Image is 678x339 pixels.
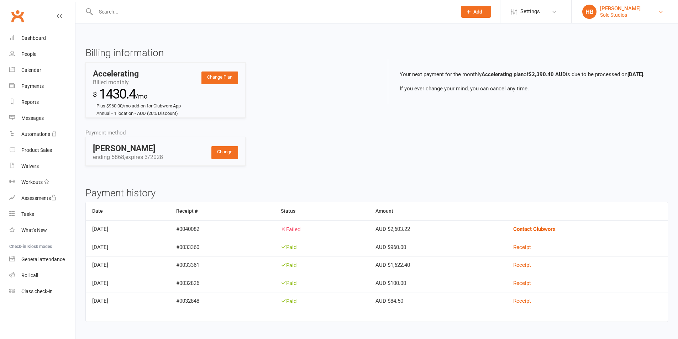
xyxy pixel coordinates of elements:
div: Billed monthly [93,70,149,87]
div: Tasks [21,211,34,217]
div: People [21,51,36,57]
div: Payment method [85,128,372,137]
div: What's New [21,227,47,233]
span: expires 3/2028 [125,154,163,160]
div: Sole Studios [600,12,641,18]
td: #0032848 [170,292,274,310]
sup: $ [93,90,96,99]
div: Payments [21,83,44,89]
div: Reports [21,99,39,105]
div: Automations [21,131,50,137]
div: [PERSON_NAME] [93,144,227,153]
a: Class kiosk mode [9,284,75,300]
small: Plus $960.00/mo add-on for Clubworx App Annual - 1 location - AUD (20% Discount) [96,102,185,117]
a: Change Plan [201,71,238,84]
td: #0040082 [170,220,274,238]
a: Payments [9,78,75,94]
h3: Billing information [85,48,372,59]
a: Contact Clubworx [513,226,556,232]
th: Amount [369,202,507,220]
td: #0032826 [170,274,274,292]
td: Paid [274,274,369,292]
a: Receipt [513,280,531,286]
td: [DATE] [86,238,170,256]
a: People [9,46,75,62]
a: Workouts [9,174,75,190]
span: ending 5868, [93,154,163,160]
a: Messages [9,110,75,126]
a: Product Sales [9,142,75,158]
div: Class check-in [21,288,53,294]
td: Failed [274,220,369,238]
div: Roll call [21,272,38,278]
div: General attendance [21,256,65,262]
div: Calendar [21,67,41,73]
div: Assessments [21,195,57,201]
h3: Payment history [85,188,668,199]
div: Workouts [21,179,43,185]
b: [DATE] [627,71,643,78]
div: Messages [21,115,44,121]
div: Accelerating [93,70,139,78]
td: Paid [274,256,369,274]
a: Change [211,146,238,159]
td: AUD $2,603.22 [369,220,507,238]
div: [PERSON_NAME] [600,5,641,12]
td: AUD $100.00 [369,274,507,292]
a: Automations [9,126,75,142]
a: Waivers [9,158,75,174]
th: Receipt # [170,202,274,220]
span: /mo [136,92,147,100]
a: Assessments [9,190,75,206]
a: Dashboard [9,30,75,46]
input: Search... [94,7,452,17]
a: Receipt [513,262,531,268]
button: Add [461,6,491,18]
td: AUD $1,622.40 [369,256,507,274]
b: $2,390.40 AUD [529,71,566,78]
th: Status [274,202,369,220]
div: HB [582,5,596,19]
td: [DATE] [86,220,170,238]
b: Accelerating plan [482,71,524,78]
a: Clubworx [9,7,26,25]
td: Paid [274,238,369,256]
td: #0033361 [170,256,274,274]
td: AUD $84.50 [369,292,507,310]
p: If you ever change your mind, you can cancel any time. [400,84,657,93]
p: Your next payment for the monthly of is due to be processed on . [400,70,657,79]
div: Dashboard [21,35,46,41]
td: [DATE] [86,256,170,274]
td: AUD $960.00 [369,238,507,256]
td: Paid [274,292,369,310]
td: #0033360 [170,238,274,256]
div: 1430.4 [93,83,147,114]
span: Settings [520,4,540,20]
a: Receipt [513,298,531,304]
td: [DATE] [86,292,170,310]
div: Product Sales [21,147,52,153]
a: General attendance kiosk mode [9,251,75,268]
div: Waivers [21,163,39,169]
a: What's New [9,222,75,238]
a: Roll call [9,268,75,284]
td: [DATE] [86,274,170,292]
a: Tasks [9,206,75,222]
th: Date [86,202,170,220]
a: Calendar [9,62,75,78]
a: Reports [9,94,75,110]
span: Add [473,9,482,15]
a: Receipt [513,244,531,250]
